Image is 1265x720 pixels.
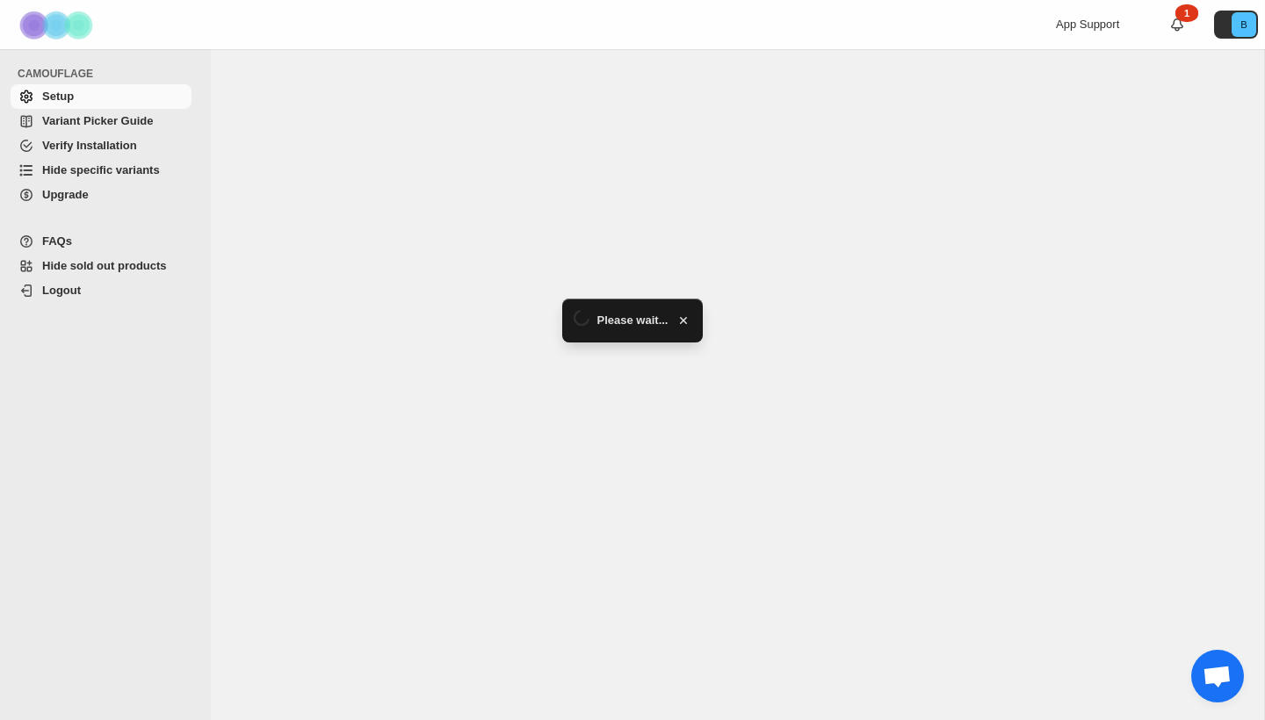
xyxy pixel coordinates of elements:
span: Logout [42,284,81,297]
span: Please wait... [597,312,669,329]
a: Upgrade [11,183,192,207]
a: Setup [11,84,192,109]
a: Logout [11,278,192,303]
span: CAMOUFLAGE [18,67,199,81]
span: Setup [42,90,74,103]
a: Verify Installation [11,133,192,158]
button: Avatar with initials B [1214,11,1258,39]
span: Hide sold out products [42,259,167,272]
span: Upgrade [42,188,89,201]
span: App Support [1056,18,1119,31]
text: B [1240,19,1247,30]
a: Variant Picker Guide [11,109,192,133]
span: Verify Installation [42,139,137,152]
span: Avatar with initials B [1232,12,1256,37]
img: Camouflage [14,1,102,49]
a: FAQs [11,229,192,254]
span: FAQs [42,234,72,248]
a: 1 [1168,16,1186,33]
a: Hide sold out products [11,254,192,278]
a: Hide specific variants [11,158,192,183]
div: Open chat [1191,650,1244,702]
span: Variant Picker Guide [42,114,153,127]
span: Hide specific variants [42,163,160,176]
div: 1 [1175,4,1198,22]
